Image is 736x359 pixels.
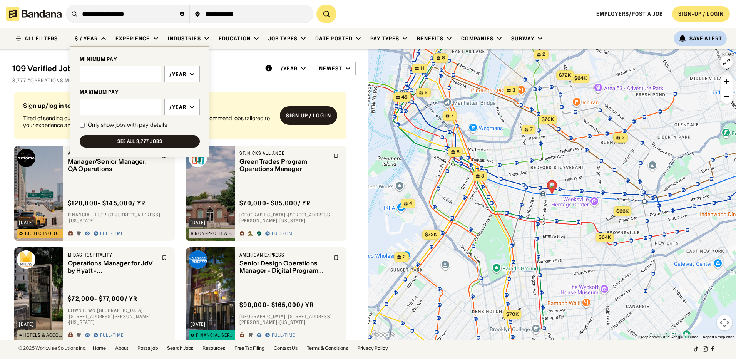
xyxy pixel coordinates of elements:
[622,134,625,141] span: 2
[530,126,533,133] span: 7
[19,220,34,225] div: [DATE]
[357,346,388,351] a: Privacy Policy
[286,112,331,119] div: Sign up / Log in
[420,65,424,72] span: 11
[191,322,206,327] div: [DATE]
[442,55,445,61] span: 8
[137,346,158,351] a: Post a job
[234,346,264,351] a: Free Tax Filing
[169,104,187,111] div: /year
[189,250,207,269] img: American Express logo
[189,149,207,167] img: St. Nicks Alliance logo
[191,220,206,225] div: [DATE]
[12,77,356,84] div: 3,777 "operations manager" jobs on [DOMAIN_NAME]
[195,231,235,236] div: Non-Profit & Public Service
[68,260,157,274] div: Operations Manager for JdV by Hyatt - [GEOGRAPHIC_DATA], [GEOGRAPHIC_DATA]
[272,332,295,339] div: Full-time
[115,346,128,351] a: About
[281,65,298,72] div: /year
[17,250,35,269] img: Midas Hospitality logo
[370,330,395,340] img: Google
[115,35,150,42] div: Experience
[268,35,298,42] div: Job Types
[425,89,428,96] span: 2
[68,150,157,156] div: Axsome Therapeutics
[678,10,724,17] div: SIGN-UP / LOGIN
[12,89,356,340] div: grid
[75,35,98,42] div: $ / year
[616,208,629,214] span: $66k
[80,56,200,63] div: MINIMUM PAY
[219,35,251,42] div: Education
[6,7,62,21] img: Bandana logotype
[117,139,162,144] div: See all 3,777 jobs
[23,102,274,109] div: Sign up/log in to get job matches
[68,295,138,303] div: $ 72,000 - $77,000 / yr
[542,116,554,122] span: $70k
[239,260,329,274] div: Senior Design Operations Manager - Digital Program Management
[506,311,519,317] span: $70k
[18,346,87,351] div: © 2025 Workwise Solutions Inc.
[239,212,342,224] div: [GEOGRAPHIC_DATA] · [STREET_ADDRESS][PERSON_NAME] · [US_STATE]
[542,51,545,58] span: 2
[401,94,408,101] span: 45
[19,322,34,327] div: [DATE]
[461,35,493,42] div: Companies
[511,35,534,42] div: Subway
[202,346,225,351] a: Resources
[68,158,157,173] div: Manager/Senior Manager, QA Operations
[512,87,515,94] span: 3
[717,315,732,330] button: Map camera controls
[274,346,298,351] a: Contact Us
[169,71,187,78] div: /year
[596,10,663,17] a: Employers/Post a job
[370,330,395,340] a: Open this area in Google Maps (opens a new window)
[23,333,64,337] div: Hotels & Accommodation
[559,72,571,78] span: $72k
[599,234,611,240] span: $64k
[25,231,64,236] div: Biotechnology
[272,231,295,237] div: Full-time
[403,254,406,260] span: 2
[239,150,329,156] div: St. Nicks Alliance
[451,112,454,119] span: 7
[100,332,124,339] div: Full-time
[370,35,399,42] div: Pay Types
[307,346,348,351] a: Terms & Conditions
[168,35,201,42] div: Industries
[689,35,722,42] div: Save Alert
[68,212,170,224] div: Financial District · [STREET_ADDRESS] · [US_STATE]
[68,199,146,207] div: $ 120,000 - $145,000 / yr
[25,36,58,41] div: ALL FILTERS
[196,333,235,337] div: Financial Services
[12,64,259,73] div: 109 Verified Jobs
[425,232,437,237] span: $72k
[239,301,314,309] div: $ 90,000 - $165,000 / yr
[319,65,342,72] div: Newest
[687,335,698,339] a: Terms (opens in new tab)
[239,252,329,258] div: American Express
[100,231,124,237] div: Full-time
[80,89,200,96] div: MAXIMUM PAY
[23,115,274,129] div: Tired of sending out endless job applications? Bandana Match Team will recommend jobs tailored to...
[574,75,587,81] span: $64k
[481,173,484,179] span: 3
[80,123,85,128] input: Only show jobs with pay details
[68,308,170,326] div: Downtown [GEOGRAPHIC_DATA] · [STREET_ADDRESS][PERSON_NAME] · [US_STATE]
[239,199,311,207] div: $ 70,000 - $85,000 / yr
[17,149,35,167] img: Axsome Therapeutics logo
[167,346,193,351] a: Search Jobs
[417,35,443,42] div: Benefits
[409,200,412,207] span: 4
[68,252,157,258] div: Midas Hospitality
[88,121,167,129] div: Only show jobs with pay details
[239,158,329,173] div: Green Trades Program Operations Manager
[641,335,683,339] span: Map data ©2025 Google
[93,346,106,351] a: Home
[703,335,734,339] a: Report a map error
[457,149,460,155] span: 6
[239,314,342,325] div: [GEOGRAPHIC_DATA] · [STREET_ADDRESS][PERSON_NAME] · [US_STATE]
[315,35,353,42] div: Date Posted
